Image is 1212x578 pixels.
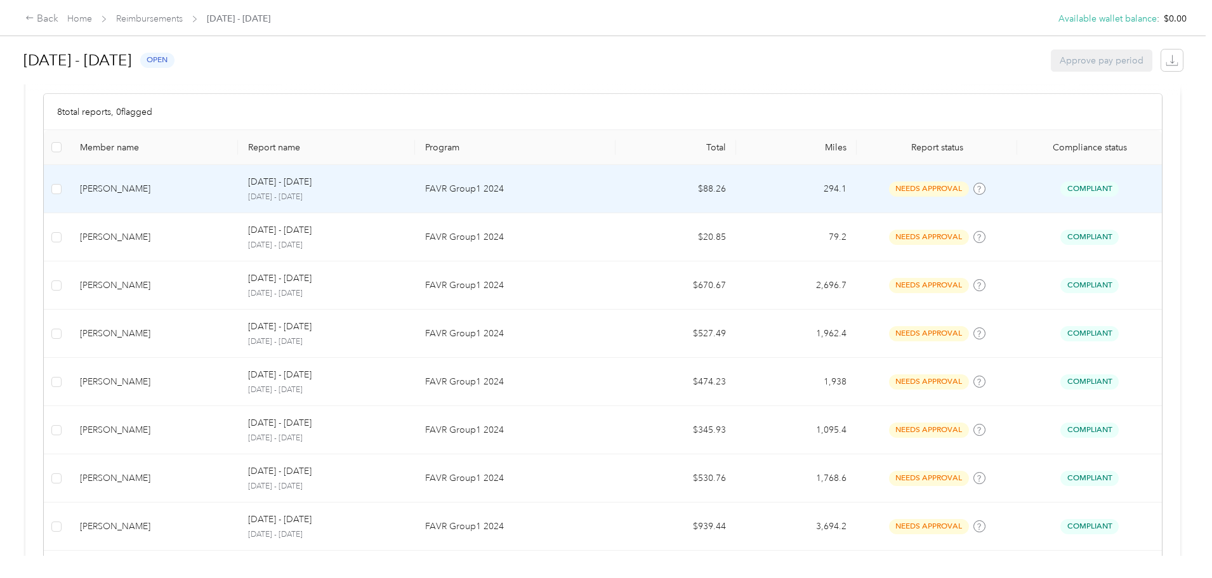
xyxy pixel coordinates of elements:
[1060,374,1119,389] span: Compliant
[889,230,969,244] span: needs approval
[1027,142,1152,153] span: Compliance status
[616,213,736,261] td: $20.85
[248,384,404,396] p: [DATE] - [DATE]
[889,326,969,341] span: needs approval
[889,278,969,292] span: needs approval
[1060,181,1119,196] span: Compliant
[736,165,857,213] td: 294.1
[248,433,404,444] p: [DATE] - [DATE]
[80,423,228,437] div: [PERSON_NAME]
[80,471,228,485] div: [PERSON_NAME]
[116,13,183,24] a: Reimbursements
[889,471,969,485] span: needs approval
[736,502,857,551] td: 3,694.2
[616,165,736,213] td: $88.26
[1164,12,1187,25] span: $0.00
[248,175,312,189] p: [DATE] - [DATE]
[1060,471,1119,485] span: Compliant
[44,94,1162,130] div: 8 total reports, 0 flagged
[736,358,857,406] td: 1,938
[207,12,270,25] span: [DATE] - [DATE]
[248,513,312,527] p: [DATE] - [DATE]
[415,502,616,551] td: FAVR Group1 2024
[415,406,616,454] td: FAVR Group1 2024
[80,279,228,292] div: [PERSON_NAME]
[248,336,404,348] p: [DATE] - [DATE]
[1060,519,1119,534] span: Compliant
[867,142,1007,153] span: Report status
[425,230,605,244] p: FAVR Group1 2024
[616,406,736,454] td: $345.93
[1141,507,1212,578] iframe: Everlance-gr Chat Button Frame
[889,423,969,437] span: needs approval
[25,11,58,27] div: Back
[238,130,414,165] th: Report name
[67,13,92,24] a: Home
[23,45,131,76] h1: [DATE] - [DATE]
[1060,230,1119,244] span: Compliant
[248,368,312,382] p: [DATE] - [DATE]
[415,454,616,502] td: FAVR Group1 2024
[248,272,312,286] p: [DATE] - [DATE]
[80,182,228,196] div: [PERSON_NAME]
[616,358,736,406] td: $474.23
[248,192,404,203] p: [DATE] - [DATE]
[889,181,969,196] span: needs approval
[80,142,228,153] div: Member name
[1157,12,1159,25] span: :
[80,520,228,534] div: [PERSON_NAME]
[1060,326,1119,341] span: Compliant
[1060,278,1119,292] span: Compliant
[736,213,857,261] td: 79.2
[415,130,616,165] th: Program
[626,142,726,153] div: Total
[425,327,605,341] p: FAVR Group1 2024
[425,520,605,534] p: FAVR Group1 2024
[248,240,404,251] p: [DATE] - [DATE]
[248,481,404,492] p: [DATE] - [DATE]
[425,375,605,389] p: FAVR Group1 2024
[248,288,404,299] p: [DATE] - [DATE]
[425,279,605,292] p: FAVR Group1 2024
[70,130,239,165] th: Member name
[80,375,228,389] div: [PERSON_NAME]
[889,374,969,389] span: needs approval
[736,261,857,310] td: 2,696.7
[616,310,736,358] td: $527.49
[248,529,404,541] p: [DATE] - [DATE]
[425,471,605,485] p: FAVR Group1 2024
[415,310,616,358] td: FAVR Group1 2024
[425,182,605,196] p: FAVR Group1 2024
[415,213,616,261] td: FAVR Group1 2024
[616,502,736,551] td: $939.44
[425,423,605,437] p: FAVR Group1 2024
[616,454,736,502] td: $530.76
[616,261,736,310] td: $670.67
[736,454,857,502] td: 1,768.6
[736,406,857,454] td: 1,095.4
[248,223,312,237] p: [DATE] - [DATE]
[736,310,857,358] td: 1,962.4
[415,261,616,310] td: FAVR Group1 2024
[1060,423,1119,437] span: Compliant
[80,230,228,244] div: [PERSON_NAME]
[746,142,846,153] div: Miles
[415,165,616,213] td: FAVR Group1 2024
[248,416,312,430] p: [DATE] - [DATE]
[248,464,312,478] p: [DATE] - [DATE]
[1058,12,1157,25] button: Available wallet balance
[140,53,175,67] span: open
[889,519,969,534] span: needs approval
[248,320,312,334] p: [DATE] - [DATE]
[415,358,616,406] td: FAVR Group1 2024
[80,327,228,341] div: [PERSON_NAME]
